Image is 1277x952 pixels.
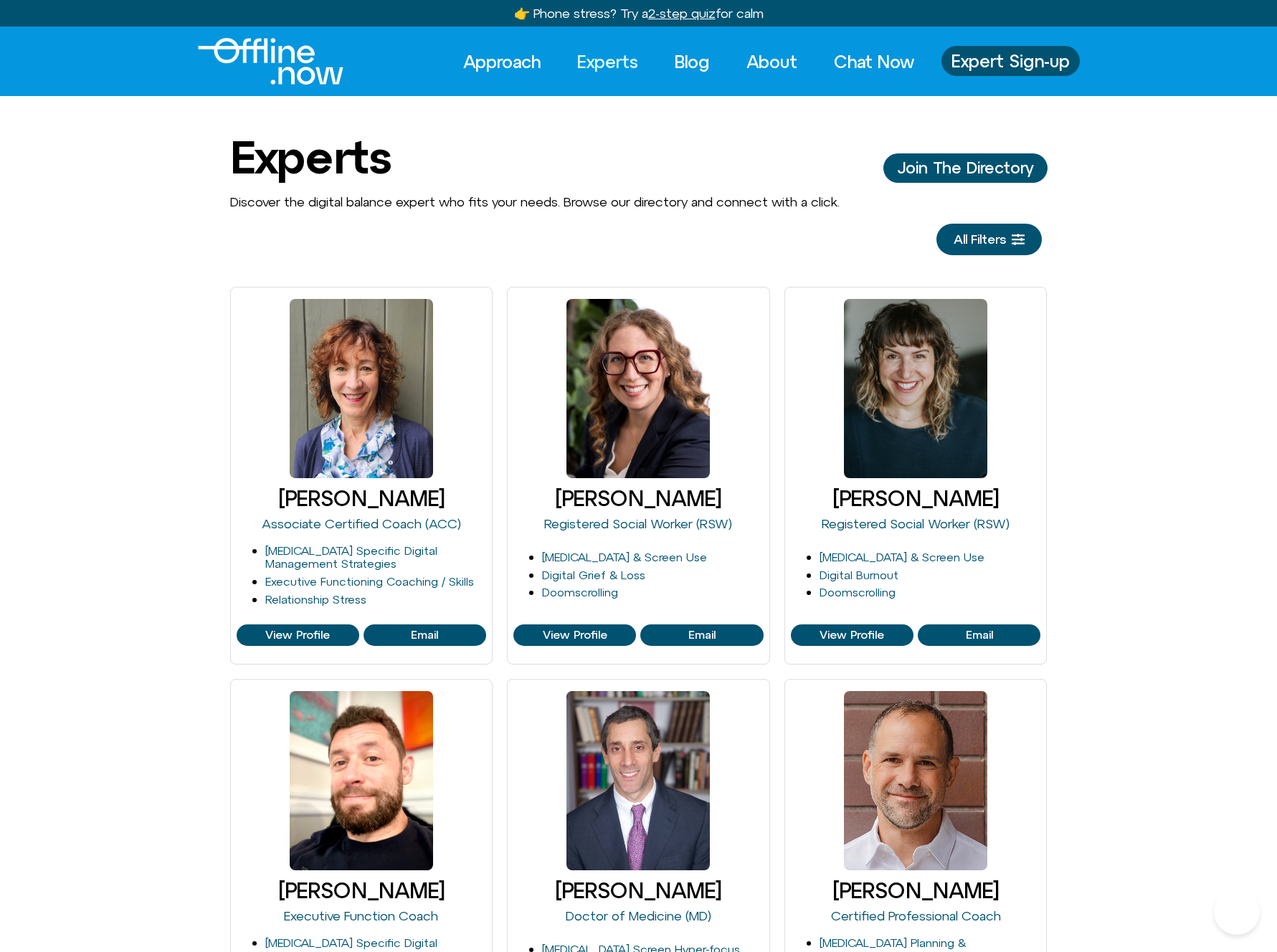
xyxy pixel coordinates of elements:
[1214,889,1260,935] iframe: Botpress
[941,46,1080,76] a: Expert Sign-up
[898,159,1033,176] span: Join The Directory
[662,46,723,77] a: Blog
[648,6,716,21] u: 2-step quiz
[820,568,898,581] a: Digital Burnout
[265,593,366,606] a: Relationship Stress
[832,486,999,510] a: [PERSON_NAME]
[820,551,984,563] a: [MEDICAL_DATA] & Screen Use
[640,624,763,646] a: View Profile of Blair Wexler-Singer
[265,629,330,642] span: View Profile
[821,46,927,77] a: Chat Now
[364,624,486,646] a: View Profile of Aileen Crowne
[198,38,319,85] div: Logo
[262,516,461,531] a: Associate Certified Coach (ACC)
[450,46,927,77] nav: Menu
[820,629,884,642] span: View Profile
[265,544,437,571] a: [MEDICAL_DATA] Specific Digital Management Strategies
[820,586,896,599] a: Doomscrolling
[564,46,651,77] a: Experts
[542,568,645,581] a: Digital Grief & Loss
[542,551,707,563] a: [MEDICAL_DATA] & Screen Use
[831,908,1001,923] a: Certified Professional Coach
[411,629,438,642] span: Email
[918,624,1040,646] a: View Profile of Cleo Haber
[688,629,716,642] span: Email
[543,629,607,642] span: View Profile
[951,52,1070,70] span: Expert Sign-up
[954,232,1006,247] span: All Filters
[544,516,732,531] a: Registered Social Worker (RSW)
[237,624,359,646] a: View Profile of Aileen Crowne
[936,224,1042,255] a: All Filters
[542,586,618,599] a: Doomscrolling
[278,486,445,510] a: [PERSON_NAME]
[832,878,999,903] a: [PERSON_NAME]
[230,132,391,182] h1: Experts
[822,516,1010,531] a: Registered Social Worker (RSW)
[734,46,810,77] a: About
[230,194,840,209] span: Discover the digital balance expert who fits your needs. Browse our directory and connect with a ...
[566,908,711,923] a: Doctor of Medicine (MD)
[265,575,474,588] a: Executive Functioning Coaching / Skills
[278,878,445,903] a: [PERSON_NAME]
[966,629,993,642] span: Email
[450,46,554,77] a: Approach
[883,153,1048,182] a: Join The Director
[284,908,438,923] a: Executive Function Coach
[791,624,913,646] a: View Profile of Cleo Haber
[555,486,721,510] a: [PERSON_NAME]
[555,878,721,903] a: [PERSON_NAME]
[198,38,343,85] img: Offline.Now logo in white. Text of the words offline.now with a line going through the "O"
[514,6,764,21] a: 👉 Phone stress? Try a2-step quizfor calm
[513,624,636,646] a: View Profile of Blair Wexler-Singer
